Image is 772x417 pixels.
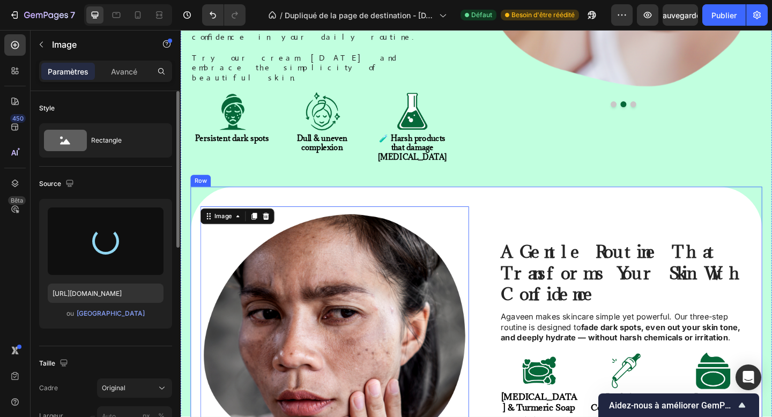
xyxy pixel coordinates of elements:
iframe: Zone de conception [181,30,772,417]
font: Source [39,180,61,188]
button: Dot [478,78,485,84]
font: Cadre [39,384,58,392]
font: Rectangle [91,136,122,144]
h2: A Gentle Routine That Transforms Your Skin With Confidence [347,229,622,301]
span: Help us improve GemPages! [609,400,736,411]
img: gempages_586318823250985819-67e55153-2103-42ab-ac96-ea3f8889f3a3.png [558,349,600,392]
button: Publier [702,4,746,26]
p: Agaveen makes skincare simple yet powerful. Our three-step routine is designed to . [348,307,621,340]
button: Dot [489,78,495,84]
font: Publier [711,11,737,20]
button: Dot [467,78,474,84]
button: 7 [4,4,80,26]
font: [GEOGRAPHIC_DATA] [77,309,145,317]
img: gempages_586318823250985819-04e618b6-0f2e-440d-8f3c-e9c284a69cf2.png [368,349,411,392]
font: 450 [12,115,24,122]
button: [GEOGRAPHIC_DATA] [76,308,145,319]
font: Paramètres [48,67,88,76]
font: Style [39,104,55,112]
button: Sauvegarder [663,4,698,26]
input: https://example.com/image.jpg [48,284,164,303]
font: Original [102,384,125,392]
strong: fade dark spots, even out your skin tone, and deeply hydrate — without harsh chemicals or irritation [348,318,608,340]
div: Annuler/Rétablir [202,4,246,26]
strong: Dark Spot Correcting Serum [446,393,523,417]
button: Afficher l'enquête - Aidez-nous à améliorer GemPages ! [609,399,748,412]
div: Row [13,159,31,169]
font: ou [66,309,74,317]
font: Aidez-nous à améliorer GemPages ! [609,400,748,411]
font: Dupliqué de la page de destination - [DATE] 15:55:30 [285,11,433,31]
div: Ouvrir Intercom Messenger [736,364,761,390]
font: / [280,11,283,20]
strong: [MEDICAL_DATA] & Turmeric Soap [348,393,432,417]
font: Bêta [11,197,23,204]
font: Taille [39,359,55,367]
font: 7 [70,10,75,20]
strong: 🧪 Harsh products that damage [MEDICAL_DATA] [214,112,289,144]
img: gempages_586318823250985819-5abe531f-dcb1-41e6-8420-095bb79dc27c.png [463,349,506,392]
font: Avancé [111,67,137,76]
font: Besoin d'être réédité [511,11,575,19]
p: Image [52,38,143,51]
strong: Recovery Hydrating Cream [541,393,617,417]
font: Défaut [471,11,492,19]
font: Sauvegarder [658,11,703,20]
font: Image [52,39,77,50]
div: Image [35,198,58,207]
button: Original [97,378,172,398]
img: gempages_586318823250985819-6c525296-9b13-43b1-80da-9ffdfd23d51b.png [229,66,274,111]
